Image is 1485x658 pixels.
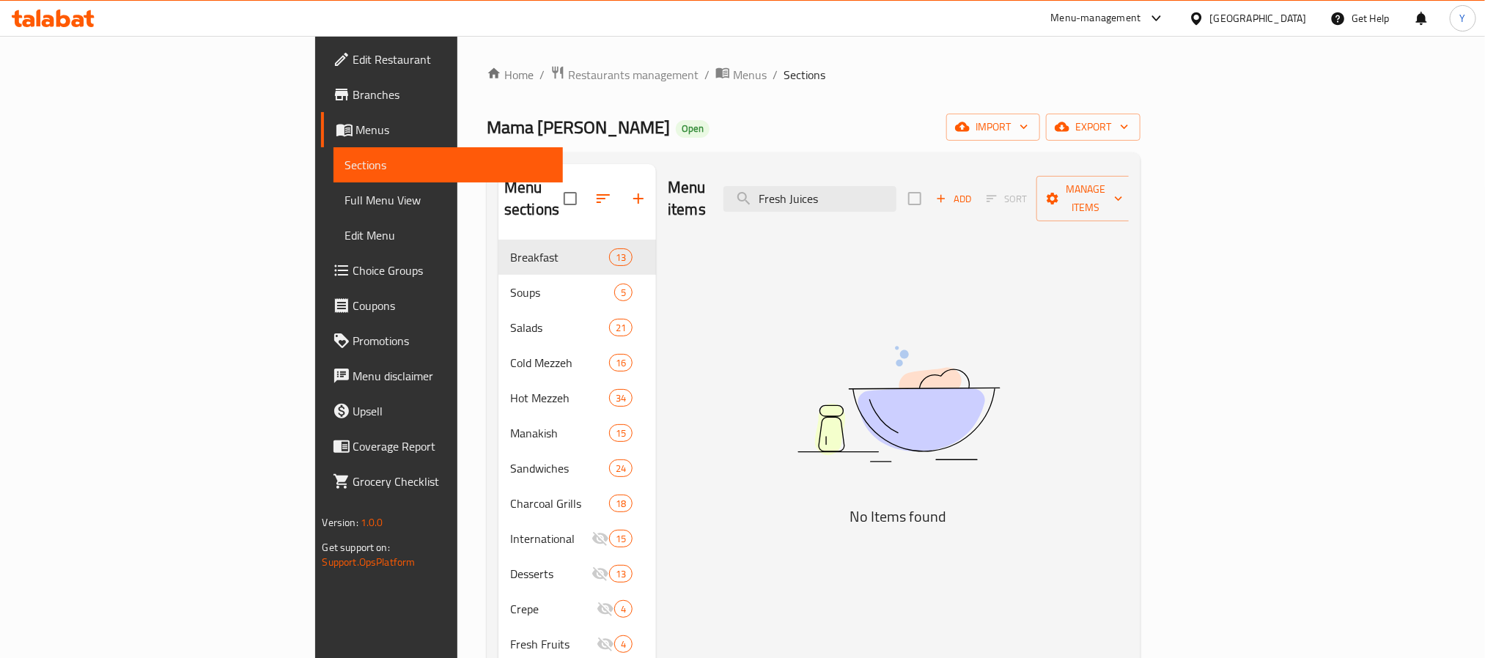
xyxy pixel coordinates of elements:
[353,367,551,385] span: Menu disclaimer
[510,389,609,407] span: Hot Mezzeh
[323,552,416,572] a: Support.OpsPlatform
[510,319,609,336] span: Salads
[356,121,551,138] span: Menus
[345,156,551,174] span: Sections
[487,111,670,144] span: Mama [PERSON_NAME]
[773,66,778,84] li: /
[614,635,633,653] div: items
[498,310,656,345] div: Salads21
[609,459,633,477] div: items
[321,288,563,323] a: Coupons
[334,218,563,253] a: Edit Menu
[510,600,597,618] span: Crepe
[609,319,633,336] div: items
[498,275,656,310] div: Soups5
[609,248,633,266] div: items
[610,497,632,511] span: 18
[361,513,383,532] span: 1.0.0
[353,86,551,103] span: Branches
[550,65,699,84] a: Restaurants management
[934,191,973,207] span: Add
[592,530,609,547] svg: Inactive section
[510,495,609,512] span: Charcoal Grills
[586,181,621,216] span: Sort sections
[610,391,632,405] span: 34
[609,495,633,512] div: items
[510,284,614,301] span: Soups
[498,451,656,486] div: Sandwiches24
[353,51,551,68] span: Edit Restaurant
[498,380,656,415] div: Hot Mezzeh34
[977,188,1036,210] span: Select section first
[1036,176,1135,221] button: Manage items
[676,122,710,135] span: Open
[715,505,1082,528] h5: No Items found
[353,332,551,350] span: Promotions
[615,602,632,616] span: 4
[353,402,551,420] span: Upsell
[321,77,563,112] a: Branches
[609,354,633,371] div: items
[1051,10,1141,27] div: Menu-management
[610,356,632,370] span: 16
[610,462,632,476] span: 24
[498,591,656,626] div: Crepe4
[321,358,563,393] a: Menu disclaimer
[510,459,609,477] span: Sandwiches
[323,538,390,557] span: Get support on:
[321,429,563,464] a: Coverage Report
[334,182,563,218] a: Full Menu View
[510,635,597,653] span: Fresh Fruits
[353,297,551,314] span: Coupons
[323,513,358,532] span: Version:
[321,42,563,77] a: Edit Restaurant
[498,521,656,556] div: International15
[610,567,632,581] span: 13
[592,565,609,583] svg: Inactive section
[510,248,609,266] span: Breakfast
[715,65,767,84] a: Menus
[1048,180,1123,217] span: Manage items
[615,637,632,651] span: 4
[510,424,609,442] span: Manakish
[614,600,633,618] div: items
[610,321,632,335] span: 21
[353,473,551,490] span: Grocery Checklist
[510,530,592,547] span: International
[321,393,563,429] a: Upsell
[321,323,563,358] a: Promotions
[498,415,656,451] div: Manakish15
[715,307,1082,501] img: dish.svg
[621,181,656,216] button: Add section
[609,389,633,407] div: items
[498,486,656,521] div: Charcoal Grills18
[723,186,896,212] input: search
[353,437,551,455] span: Coverage Report
[614,284,633,301] div: items
[610,532,632,546] span: 15
[597,600,614,618] svg: Inactive section
[615,286,632,300] span: 5
[784,66,825,84] span: Sections
[958,118,1028,136] span: import
[704,66,710,84] li: /
[321,253,563,288] a: Choice Groups
[345,191,551,209] span: Full Menu View
[609,424,633,442] div: items
[498,345,656,380] div: Cold Mezzeh16
[555,183,586,214] span: Select all sections
[610,251,632,265] span: 13
[487,65,1141,84] nav: breadcrumb
[498,556,656,591] div: Desserts13
[676,120,710,138] div: Open
[510,354,609,371] span: Cold Mezzeh
[946,114,1040,141] button: import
